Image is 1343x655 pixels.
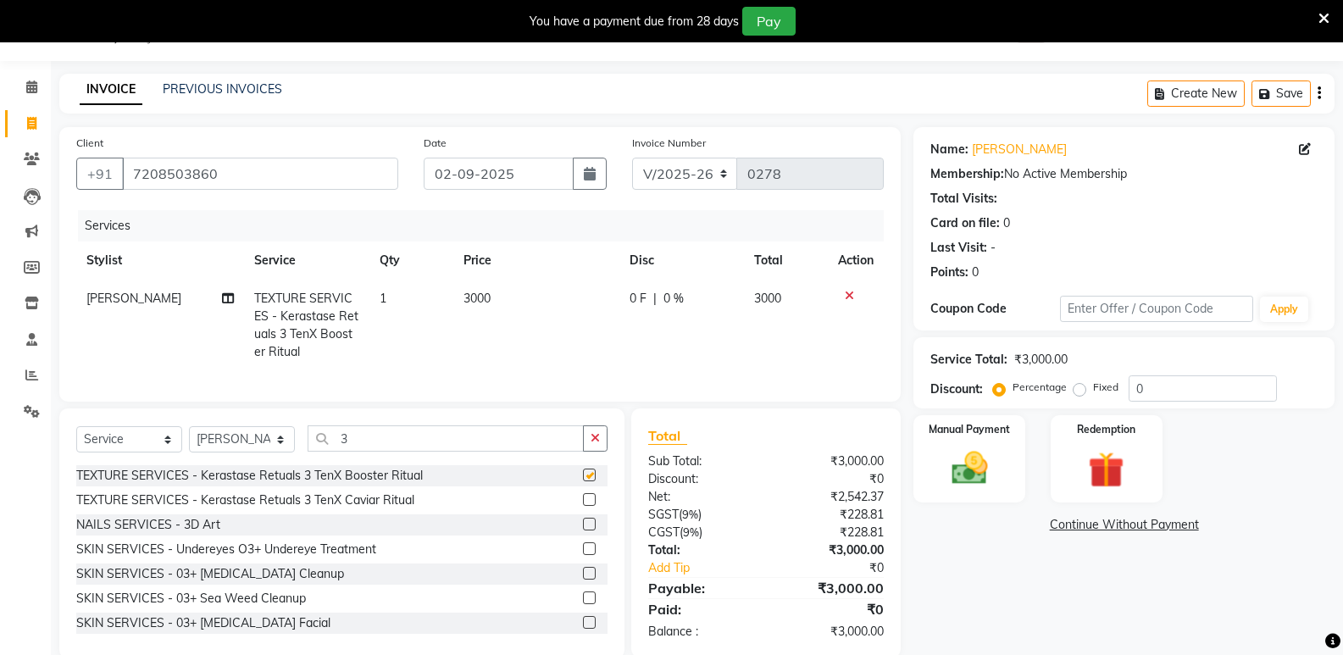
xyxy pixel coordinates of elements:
[930,300,1059,318] div: Coupon Code
[991,239,996,257] div: -
[632,136,706,151] label: Invoice Number
[369,241,453,280] th: Qty
[635,578,766,598] div: Payable:
[929,422,1010,437] label: Manual Payment
[742,7,796,36] button: Pay
[683,525,699,539] span: 9%
[766,578,896,598] div: ₹3,000.00
[930,165,1004,183] div: Membership:
[930,214,1000,232] div: Card on file:
[1093,380,1118,395] label: Fixed
[76,158,124,190] button: +91
[744,241,828,280] th: Total
[653,290,657,308] span: |
[930,380,983,398] div: Discount:
[766,524,896,541] div: ₹228.81
[76,516,220,534] div: NAILS SERVICES - 3D Art
[463,291,491,306] span: 3000
[380,291,386,306] span: 1
[766,541,896,559] div: ₹3,000.00
[1014,351,1068,369] div: ₹3,000.00
[163,81,282,97] a: PREVIOUS INVOICES
[663,290,684,308] span: 0 %
[682,508,698,521] span: 9%
[453,241,619,280] th: Price
[766,599,896,619] div: ₹0
[635,488,766,506] div: Net:
[766,470,896,488] div: ₹0
[766,452,896,470] div: ₹3,000.00
[76,565,344,583] div: SKIN SERVICES - 03+ [MEDICAL_DATA] Cleanup
[788,559,896,577] div: ₹0
[1060,296,1253,322] input: Enter Offer / Coupon Code
[930,239,987,257] div: Last Visit:
[86,291,181,306] span: [PERSON_NAME]
[619,241,745,280] th: Disc
[635,541,766,559] div: Total:
[1077,447,1135,492] img: _gift.svg
[76,467,423,485] div: TEXTURE SERVICES - Kerastase Retuals 3 TenX Booster Ritual
[754,291,781,306] span: 3000
[308,425,584,452] input: Search or Scan
[1147,80,1245,107] button: Create New
[635,623,766,641] div: Balance :
[972,264,979,281] div: 0
[76,136,103,151] label: Client
[766,623,896,641] div: ₹3,000.00
[941,447,999,489] img: _cash.svg
[648,427,687,445] span: Total
[424,136,447,151] label: Date
[828,241,884,280] th: Action
[930,141,968,158] div: Name:
[254,291,358,359] span: TEXTURE SERVICES - Kerastase Retuals 3 TenX Booster Ritual
[122,158,398,190] input: Search by Name/Mobile/Email/Code
[930,351,1007,369] div: Service Total:
[635,599,766,619] div: Paid:
[1077,422,1135,437] label: Redemption
[930,264,968,281] div: Points:
[76,590,306,608] div: SKIN SERVICES - 03+ Sea Weed Cleanup
[972,141,1067,158] a: [PERSON_NAME]
[1251,80,1311,107] button: Save
[930,190,997,208] div: Total Visits:
[1260,297,1308,322] button: Apply
[244,241,369,280] th: Service
[766,488,896,506] div: ₹2,542.37
[76,541,376,558] div: SKIN SERVICES - Undereyes O3+ Undereye Treatment
[635,506,766,524] div: ( )
[917,516,1331,534] a: Continue Without Payment
[1013,380,1067,395] label: Percentage
[1003,214,1010,232] div: 0
[635,524,766,541] div: ( )
[930,165,1318,183] div: No Active Membership
[76,614,330,632] div: SKIN SERVICES - 03+ [MEDICAL_DATA] Facial
[648,525,680,540] span: CGST
[76,241,244,280] th: Stylist
[78,210,896,241] div: Services
[76,491,414,509] div: TEXTURE SERVICES - Kerastase Retuals 3 TenX Caviar Ritual
[530,13,739,31] div: You have a payment due from 28 days
[635,452,766,470] div: Sub Total:
[635,559,788,577] a: Add Tip
[648,507,679,522] span: SGST
[635,470,766,488] div: Discount:
[80,75,142,105] a: INVOICE
[766,506,896,524] div: ₹228.81
[630,290,647,308] span: 0 F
